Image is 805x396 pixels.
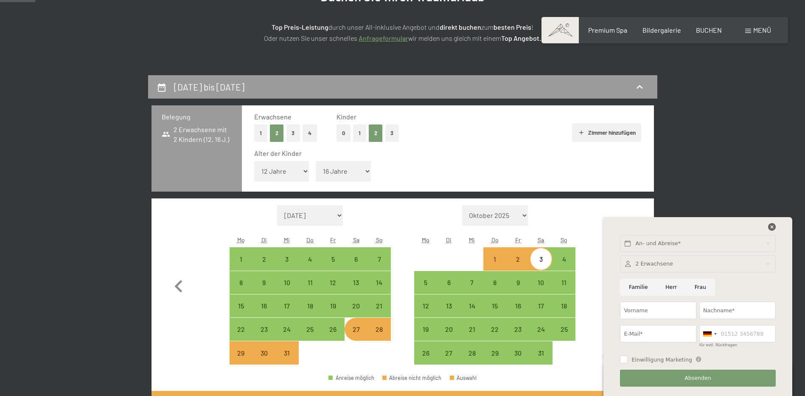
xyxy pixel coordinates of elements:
div: 12 [415,303,436,324]
abbr: Mittwoch [469,236,475,243]
div: Anreise möglich [322,294,345,317]
div: Anreise möglich [530,271,553,294]
div: 20 [438,326,460,347]
div: Anreise möglich [483,271,506,294]
div: 17 [276,303,297,324]
div: Mon Dec 01 2025 [230,247,252,270]
div: Alter der Kinder [254,149,635,158]
div: 25 [553,326,575,347]
div: Sun Jan 11 2026 [553,271,575,294]
div: Anreise möglich [345,271,367,294]
button: 1 [254,124,267,142]
div: Anreise möglich [414,294,437,317]
div: Anreise möglich [530,318,553,341]
div: Abreise nicht möglich [382,375,442,381]
div: Thu Dec 04 2025 [299,247,322,270]
div: Anreise nicht möglich [345,318,367,341]
abbr: Dienstag [446,236,452,243]
div: 8 [484,279,505,300]
div: Sat Dec 27 2025 [345,318,367,341]
div: 14 [368,279,390,300]
span: Erwachsene [254,113,292,121]
div: Anreise möglich [553,294,575,317]
div: Sat Jan 24 2026 [530,318,553,341]
div: 11 [300,279,321,300]
div: 8 [230,279,252,300]
abbr: Freitag [330,236,336,243]
div: Sun Jan 04 2026 [553,247,575,270]
div: 5 [415,279,436,300]
div: Wed Jan 28 2026 [460,341,483,364]
strong: direkt buchen [440,23,481,31]
div: 10 [276,279,297,300]
div: 19 [323,303,344,324]
div: Fri Dec 12 2025 [322,271,345,294]
div: 13 [438,303,460,324]
div: 24 [530,326,552,347]
abbr: Donnerstag [306,236,314,243]
button: 2 [270,124,284,142]
div: Anreise möglich [322,271,345,294]
div: Thu Jan 01 2026 [483,247,506,270]
div: 27 [345,326,367,347]
div: Anreise möglich [414,271,437,294]
div: 11 [553,279,575,300]
div: Sat Jan 10 2026 [530,271,553,294]
button: 4 [303,124,317,142]
div: 21 [461,326,482,347]
a: BUCHEN [696,26,722,34]
div: 1 [484,256,505,277]
div: Thu Dec 18 2025 [299,294,322,317]
div: Anreise möglich [460,294,483,317]
div: 21 [368,303,390,324]
div: Fri Jan 02 2026 [506,247,529,270]
div: 19 [415,326,436,347]
div: Mon Jan 12 2026 [414,294,437,317]
div: Fri Jan 09 2026 [506,271,529,294]
div: 27 [438,350,460,371]
abbr: Montag [237,236,245,243]
div: Fri Jan 30 2026 [506,341,529,364]
div: Mon Dec 15 2025 [230,294,252,317]
div: Anreise möglich [252,318,275,341]
div: Anreise möglich [345,247,367,270]
div: Mon Dec 08 2025 [230,271,252,294]
div: Wed Dec 24 2025 [275,318,298,341]
div: 9 [253,279,275,300]
div: Mon Dec 29 2025 [230,341,252,364]
button: 3 [286,124,300,142]
div: Anreise möglich [275,247,298,270]
a: Anfrageformular [359,34,408,42]
div: Fri Dec 26 2025 [322,318,345,341]
div: Anreise möglich [275,294,298,317]
abbr: Sonntag [561,236,567,243]
div: Anreise möglich [438,318,460,341]
div: Anreise möglich [506,294,529,317]
div: Anreise möglich [367,247,390,270]
span: 2 Erwachsene mit 2 Kindern (12, 16 J.) [162,125,232,144]
div: Tue Jan 27 2026 [438,341,460,364]
div: 3 [530,256,552,277]
div: Anreise möglich [414,318,437,341]
button: 2 [369,124,383,142]
div: Tue Dec 23 2025 [252,318,275,341]
a: Bildergalerie [642,26,681,34]
div: Thu Dec 25 2025 [299,318,322,341]
div: Anreise möglich [483,294,506,317]
div: 30 [253,350,275,371]
div: 4 [553,256,575,277]
div: Tue Jan 06 2026 [438,271,460,294]
div: Tue Dec 30 2025 [252,341,275,364]
strong: besten Preis [494,23,531,31]
strong: Top Preis-Leistung [272,23,328,31]
div: 2 [507,256,528,277]
div: Anreise möglich [230,294,252,317]
label: für evtl. Rückfragen [699,343,737,347]
div: Anreise möglich [367,294,390,317]
div: Thu Dec 11 2025 [299,271,322,294]
div: 26 [415,350,436,371]
div: Anreise möglich [460,341,483,364]
div: 16 [253,303,275,324]
span: Premium Spa [588,26,627,34]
